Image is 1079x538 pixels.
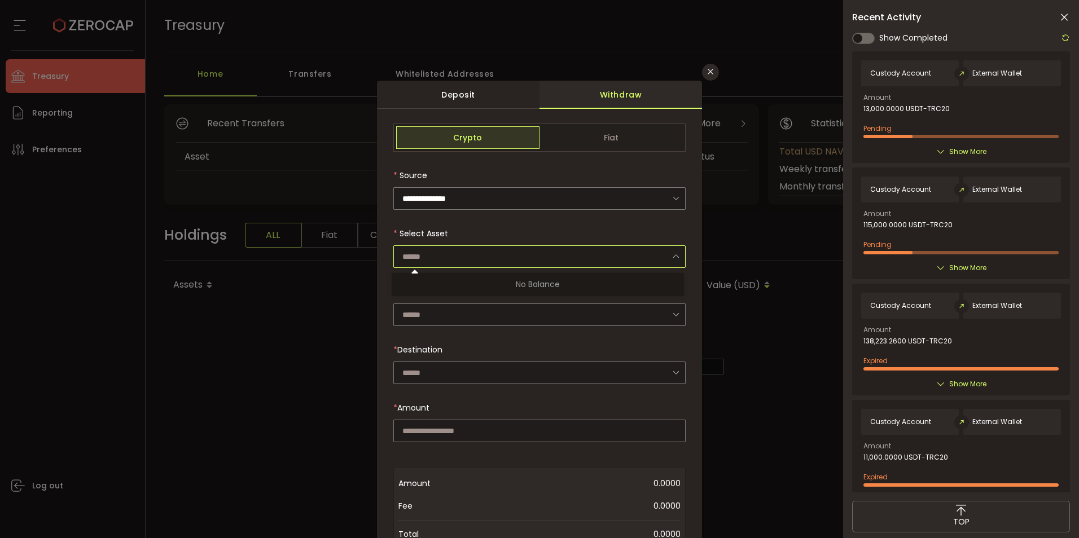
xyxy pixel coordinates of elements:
[396,126,539,149] span: Crypto
[949,146,986,157] span: Show More
[392,273,684,296] p: No Balance
[863,221,953,229] span: 115,000.0000 USDT-TRC20
[863,453,948,461] span: 11,000.0000 USDT-TRC20
[397,344,442,355] span: Destination
[393,170,427,181] label: Source
[879,32,948,44] span: Show Completed
[863,472,888,482] span: Expired
[852,13,921,22] span: Recent Activity
[393,228,448,239] label: Select Asset
[870,186,931,193] span: Custody Account
[863,210,891,217] span: Amount
[1023,484,1079,538] iframe: Chat Widget
[953,516,970,528] span: TOP
[949,378,986,390] span: Show More
[539,126,683,149] span: Fiat
[863,240,892,249] span: Pending
[949,262,986,274] span: Show More
[863,356,888,365] span: Expired
[972,69,1022,77] span: External Wallet
[863,105,950,113] span: 13,000.0000 USDT-TRC20
[539,81,702,109] div: Withdraw
[863,337,952,345] span: 138,223.2600 USDT-TRC20
[863,327,891,333] span: Amount
[863,443,891,449] span: Amount
[863,124,892,133] span: Pending
[397,286,429,297] span: Network
[972,302,1022,310] span: External Wallet
[870,302,931,310] span: Custody Account
[870,418,931,426] span: Custody Account
[377,81,539,109] div: Deposit
[870,69,931,77] span: Custody Account
[863,94,891,101] span: Amount
[972,186,1022,193] span: External Wallet
[972,418,1022,426] span: External Wallet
